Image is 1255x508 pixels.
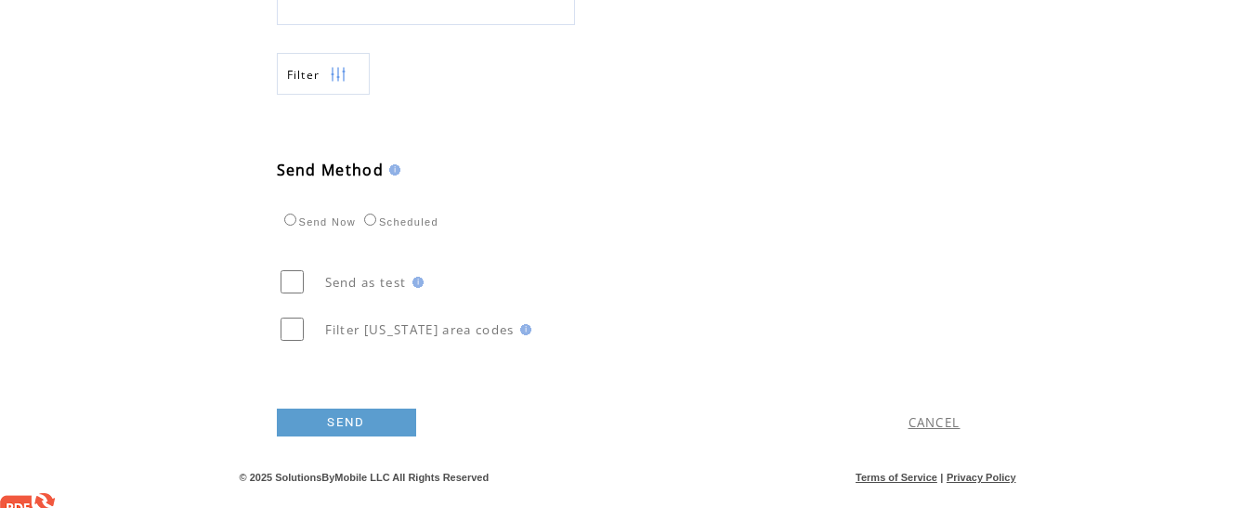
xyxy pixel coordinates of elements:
img: help.gif [407,277,424,288]
img: filters.png [330,54,346,96]
a: Privacy Policy [947,472,1016,483]
a: Filter [277,53,370,95]
a: SEND [277,409,416,436]
input: Scheduled [364,214,376,226]
input: Send Now [284,214,296,226]
a: Terms of Service [856,472,937,483]
a: CANCEL [909,414,961,431]
img: help.gif [384,164,400,176]
span: © 2025 SolutionsByMobile LLC All Rights Reserved [240,472,490,483]
label: Send Now [280,216,356,228]
span: Show filters [287,67,320,83]
span: Filter [US_STATE] area codes [325,321,515,338]
span: Send Method [277,160,385,180]
img: help.gif [515,324,531,335]
span: Send as test [325,274,407,291]
label: Scheduled [360,216,438,228]
span: | [940,472,943,483]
